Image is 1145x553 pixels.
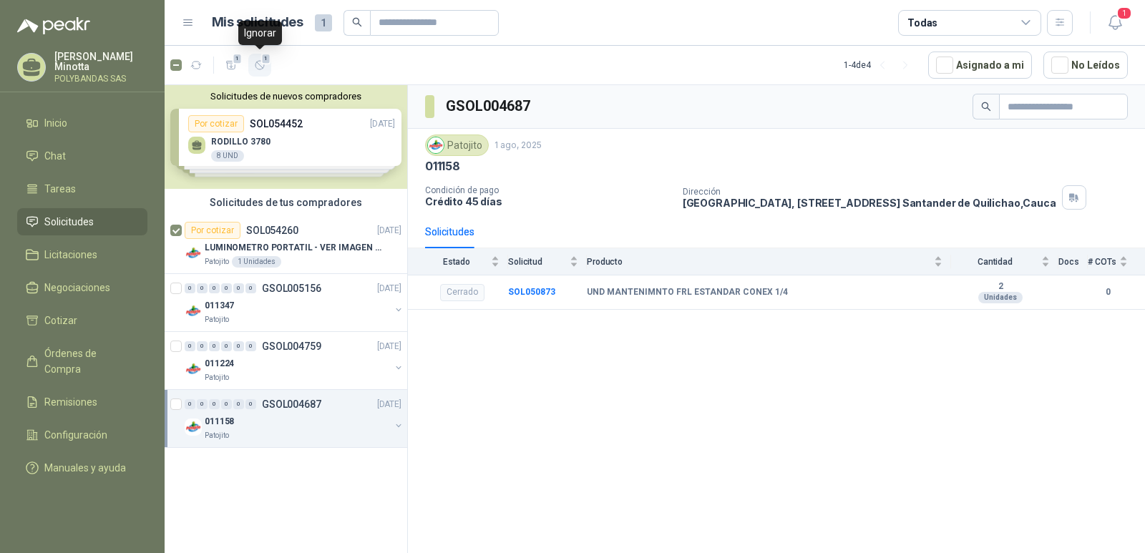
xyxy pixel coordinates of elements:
[238,21,282,45] div: Ignorar
[185,361,202,378] img: Company Logo
[44,247,97,263] span: Licitaciones
[220,54,243,77] button: 1
[44,148,66,164] span: Chat
[221,399,232,409] div: 0
[44,214,94,230] span: Solicitudes
[185,341,195,351] div: 0
[17,340,147,383] a: Órdenes de Compra
[44,115,67,131] span: Inicio
[54,74,147,83] p: POLYBANDAS SAS
[165,85,407,189] div: Solicitudes de nuevos compradoresPor cotizarSOL054452[DATE] RODILLO 37808 UNDPor cotizarSOL054448...
[205,430,229,441] p: Patojito
[446,95,532,117] h3: GSOL004687
[262,341,321,351] p: GSOL004759
[1058,248,1088,275] th: Docs
[17,421,147,449] a: Configuración
[212,12,303,33] h1: Mis solicitudes
[951,257,1038,267] span: Cantidad
[185,280,404,326] a: 0 0 0 0 0 0 GSOL005156[DATE] Company Logo011347Patojito
[209,399,220,409] div: 0
[261,53,271,64] span: 1
[232,256,281,268] div: 1 Unidades
[17,307,147,334] a: Cotizar
[377,224,401,238] p: [DATE]
[352,17,362,27] span: search
[425,224,474,240] div: Solicitudes
[185,419,202,436] img: Company Logo
[185,399,195,409] div: 0
[377,282,401,295] p: [DATE]
[205,372,229,383] p: Patojito
[44,280,110,295] span: Negociaciones
[233,399,244,409] div: 0
[1102,10,1128,36] button: 1
[221,283,232,293] div: 0
[425,185,671,195] p: Condición de pago
[245,283,256,293] div: 0
[907,15,937,31] div: Todas
[262,283,321,293] p: GSOL005156
[185,222,240,239] div: Por cotizar
[17,241,147,268] a: Licitaciones
[951,281,1050,293] b: 2
[44,460,126,476] span: Manuales y ayuda
[17,208,147,235] a: Solicitudes
[185,396,404,441] a: 0 0 0 0 0 0 GSOL004687[DATE] Company Logo011158Patojito
[1043,52,1128,79] button: No Leídos
[683,197,1056,209] p: [GEOGRAPHIC_DATA], [STREET_ADDRESS] Santander de Quilichao , Cauca
[428,137,444,153] img: Company Logo
[508,287,555,297] a: SOL050873
[425,134,489,156] div: Patojito
[1116,6,1132,20] span: 1
[233,53,243,64] span: 1
[17,274,147,301] a: Negociaciones
[377,398,401,411] p: [DATE]
[425,159,460,174] p: 011158
[209,341,220,351] div: 0
[1088,257,1116,267] span: # COTs
[587,287,788,298] b: UND MANTENIMNTO FRL ESTANDAR CONEX 1/4
[17,142,147,170] a: Chat
[978,292,1023,303] div: Unidades
[185,338,404,383] a: 0 0 0 0 0 0 GSOL004759[DATE] Company Logo011224Patojito
[508,257,567,267] span: Solicitud
[17,388,147,416] a: Remisiones
[1088,248,1145,275] th: # COTs
[44,313,77,328] span: Cotizar
[165,189,407,216] div: Solicitudes de tus compradores
[377,340,401,353] p: [DATE]
[928,52,1032,79] button: Asignado a mi
[248,54,271,77] button: 1
[981,102,991,112] span: search
[205,314,229,326] p: Patojito
[315,14,332,31] span: 1
[233,341,244,351] div: 0
[170,91,401,102] button: Solicitudes de nuevos compradores
[425,195,671,207] p: Crédito 45 días
[44,181,76,197] span: Tareas
[1088,285,1128,299] b: 0
[209,283,220,293] div: 0
[205,357,234,371] p: 011224
[185,283,195,293] div: 0
[17,17,90,34] img: Logo peakr
[245,341,256,351] div: 0
[494,139,542,152] p: 1 ago, 2025
[54,52,147,72] p: [PERSON_NAME] Minotta
[951,248,1058,275] th: Cantidad
[205,256,229,268] p: Patojito
[425,257,488,267] span: Estado
[44,394,97,410] span: Remisiones
[44,346,134,377] span: Órdenes de Compra
[185,303,202,320] img: Company Logo
[17,175,147,202] a: Tareas
[197,283,208,293] div: 0
[185,245,202,262] img: Company Logo
[44,427,107,443] span: Configuración
[245,399,256,409] div: 0
[844,54,917,77] div: 1 - 4 de 4
[683,187,1056,197] p: Dirección
[246,225,298,235] p: SOL054260
[221,341,232,351] div: 0
[508,248,587,275] th: Solicitud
